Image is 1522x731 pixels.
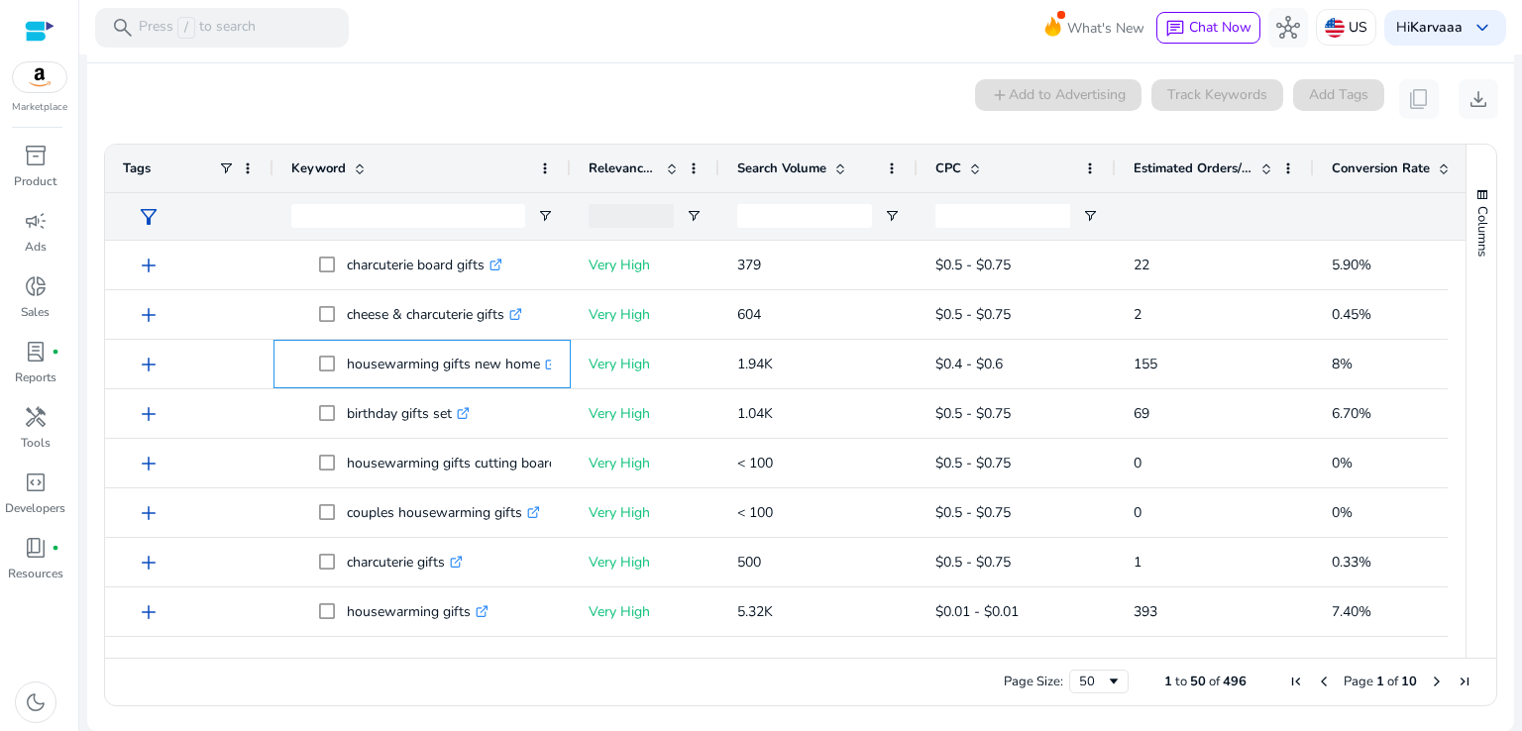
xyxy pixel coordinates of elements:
div: Previous Page [1316,674,1332,689]
span: of [1387,673,1398,690]
span: 0 [1134,454,1141,472]
span: 2 [1134,305,1141,324]
p: Tools [21,434,51,452]
span: Conversion Rate [1332,159,1430,177]
span: $0.5 - $0.75 [935,305,1011,324]
p: housewarming gifts cutting board [347,443,575,483]
span: < 100 [737,454,773,472]
p: Resources [8,565,63,582]
span: add [137,452,161,475]
input: CPC Filter Input [935,204,1070,228]
span: Columns [1473,206,1491,257]
p: Very High [589,393,702,434]
span: $0.5 - $0.75 [935,256,1011,274]
span: 6.70% [1332,404,1371,423]
span: 69 [1134,404,1149,423]
span: 0% [1332,454,1353,472]
span: add [137,254,161,277]
span: 604 [737,305,761,324]
span: $0.5 - $0.75 [935,503,1011,522]
input: Keyword Filter Input [291,204,525,228]
span: 496 [1223,673,1247,690]
button: download [1459,79,1498,119]
span: 50 [1190,673,1206,690]
span: handyman [24,405,48,429]
img: us.svg [1325,18,1345,38]
span: keyboard_arrow_down [1470,16,1494,40]
span: 0% [1332,503,1353,522]
span: 1 [1134,553,1141,572]
p: Marketplace [12,100,67,115]
p: Very High [589,542,702,582]
p: Very High [589,344,702,384]
span: What's New [1067,11,1144,46]
p: Ads [25,238,47,256]
span: search [111,16,135,40]
span: Search Volume [737,159,826,177]
button: chatChat Now [1156,12,1260,44]
img: amazon.svg [13,62,66,92]
span: 22 [1134,256,1149,274]
span: 1.94K [737,355,773,373]
span: add [137,551,161,574]
span: dark_mode [24,690,48,714]
span: < 100 [737,503,773,522]
span: chat [1165,19,1185,39]
span: lab_profile [24,340,48,364]
p: Hi [1396,21,1463,35]
p: Very High [589,245,702,285]
span: 155 [1134,355,1157,373]
div: Last Page [1457,674,1472,689]
p: Very High [589,443,702,483]
button: Open Filter Menu [537,208,553,224]
span: add [137,353,161,376]
span: filter_alt [137,205,161,229]
span: 5.90% [1332,256,1371,274]
p: Reports [15,368,56,386]
div: First Page [1288,674,1304,689]
span: book_4 [24,536,48,560]
button: hub [1268,8,1308,48]
span: 0.33% [1332,553,1371,572]
span: 7.40% [1332,602,1371,621]
span: add [137,402,161,426]
span: 1 [1376,673,1384,690]
p: housewarming gifts new home [347,344,558,384]
p: Very High [589,591,702,632]
span: donut_small [24,274,48,298]
span: campaign [24,209,48,233]
p: US [1349,10,1367,45]
span: to [1175,673,1187,690]
span: fiber_manual_record [52,348,59,356]
span: 393 [1134,602,1157,621]
p: Developers [5,499,65,517]
span: add [137,501,161,525]
p: Press to search [139,17,256,39]
span: $0.01 - $0.01 [935,602,1019,621]
span: Estimated Orders/Month [1134,159,1252,177]
div: Next Page [1429,674,1445,689]
span: 1 [1164,673,1172,690]
p: charcuterie board gifts [347,245,502,285]
span: $0.5 - $0.75 [935,404,1011,423]
span: 0.45% [1332,305,1371,324]
p: charcuterie gifts [347,542,463,582]
span: 500 [737,553,761,572]
span: Tags [123,159,151,177]
div: Page Size: [1004,673,1063,690]
span: add [137,600,161,624]
span: of [1209,673,1220,690]
span: 5.32K [737,602,773,621]
p: cheese & charcuterie gifts [347,294,522,335]
div: Page Size [1069,670,1129,693]
div: 50 [1079,673,1106,690]
input: Search Volume Filter Input [737,204,872,228]
span: download [1467,87,1490,111]
span: 10 [1401,673,1417,690]
span: hub [1276,16,1300,40]
span: $0.4 - $0.6 [935,355,1003,373]
span: 8% [1332,355,1353,373]
b: Karvaaa [1410,18,1463,37]
p: couples housewarming gifts [347,492,540,533]
span: fiber_manual_record [52,544,59,552]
